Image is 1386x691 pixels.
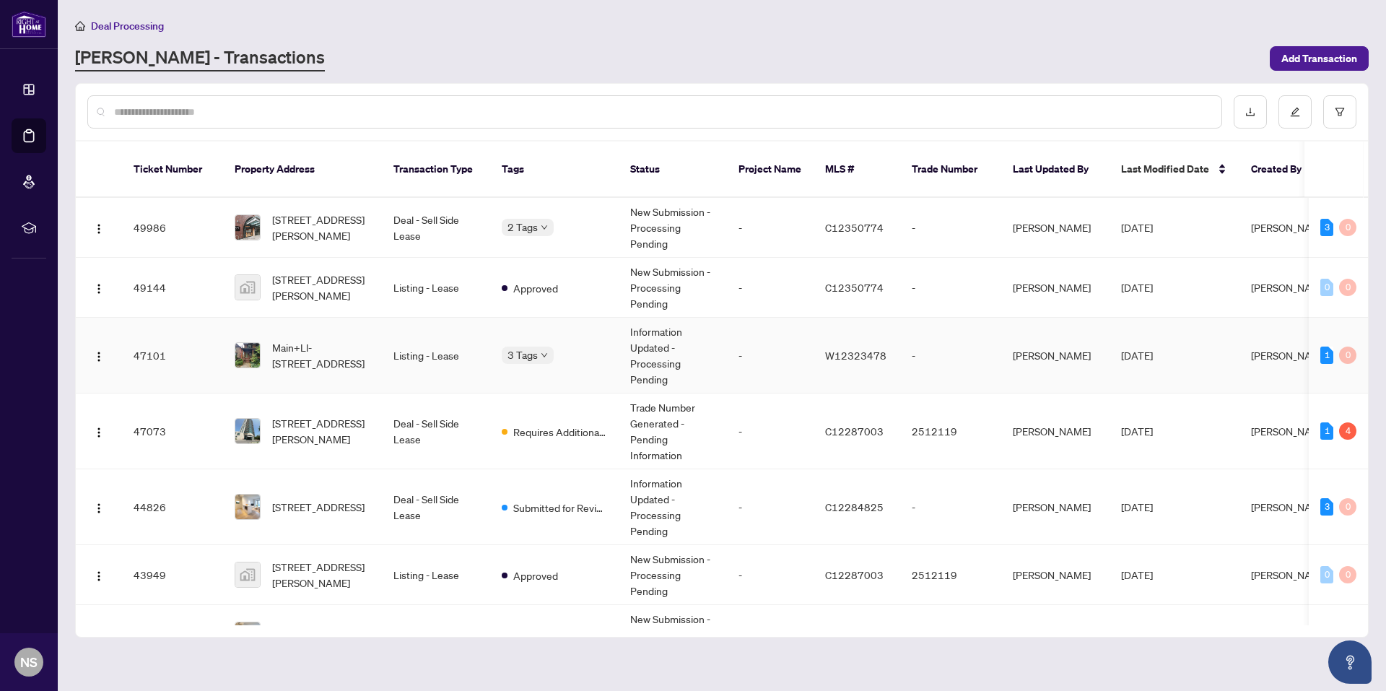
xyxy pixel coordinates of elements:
td: 47073 [122,394,223,469]
span: Last Modified Date [1121,161,1209,177]
div: 0 [1320,566,1333,583]
td: 49144 [122,258,223,318]
div: 0 [1339,347,1356,364]
img: thumbnail-img [235,343,260,368]
span: [STREET_ADDRESS][PERSON_NAME] [272,415,370,447]
th: Transaction Type [382,142,490,198]
button: Logo [87,344,110,367]
button: Logo [87,495,110,518]
span: C12350774 [825,221,884,234]
span: 2 Tags [507,219,538,235]
th: Last Modified Date [1110,142,1239,198]
div: 3 [1320,498,1333,516]
span: Requires Additional Docs [513,424,607,440]
td: Deal - Sell Side Lease [382,469,490,545]
button: edit [1278,95,1312,129]
span: home [75,21,85,31]
td: - [727,198,814,258]
td: - [727,258,814,318]
td: New Submission - Processing Pending [619,258,727,318]
div: 0 [1339,279,1356,296]
img: thumbnail-img [235,562,260,587]
th: Property Address [223,142,382,198]
td: Listing - Lease [382,545,490,605]
span: C12287003 [825,568,884,581]
span: C12350774 [825,281,884,294]
span: down [541,224,548,231]
td: 43949 [122,545,223,605]
td: [PERSON_NAME] [1001,605,1110,665]
td: - [900,605,1001,665]
td: Deal - Sell Side Lease [382,198,490,258]
td: - [727,469,814,545]
img: Logo [93,223,105,235]
div: 1 [1320,347,1333,364]
span: W12323478 [825,349,886,362]
span: edit [1290,107,1300,117]
td: Listing - Lease [382,258,490,318]
div: 1 [1320,422,1333,440]
span: down [541,352,548,359]
span: filter [1335,107,1345,117]
div: 0 [1339,566,1356,583]
th: Status [619,142,727,198]
th: Project Name [727,142,814,198]
span: [DATE] [1121,281,1153,294]
img: Logo [93,351,105,362]
span: [PERSON_NAME] [1251,500,1329,513]
img: Logo [93,503,105,514]
td: [PERSON_NAME] [1001,394,1110,469]
td: New Submission - Processing Pending [619,605,727,665]
td: [PERSON_NAME] [1001,545,1110,605]
td: - [900,318,1001,394]
span: [STREET_ADDRESS] [272,499,365,515]
button: Logo [87,420,110,443]
span: Submitted for Review [513,500,607,516]
div: 4 [1339,422,1356,440]
td: Information Updated - Processing Pending [619,469,727,545]
td: - [727,605,814,665]
span: [STREET_ADDRESS][PERSON_NAME] [272,212,370,243]
td: Listing - Lease [382,605,490,665]
span: Deal Processing [91,19,164,32]
img: thumbnail-img [235,215,260,240]
td: [PERSON_NAME] [1001,198,1110,258]
td: Information Updated - Processing Pending [619,318,727,394]
span: [DATE] [1121,425,1153,438]
th: Tags [490,142,619,198]
img: thumbnail-img [235,622,260,647]
th: MLS # [814,142,900,198]
td: New Submission - Processing Pending [619,545,727,605]
button: Logo [87,216,110,239]
td: Trade Number Generated - Pending Information [619,394,727,469]
td: - [727,545,814,605]
span: download [1245,107,1255,117]
td: Listing - Lease [382,318,490,394]
td: 43942 [122,605,223,665]
span: Approved [513,568,558,583]
button: Add Transaction [1270,46,1369,71]
th: Ticket Number [122,142,223,198]
span: Add Transaction [1281,47,1357,70]
img: Logo [93,427,105,438]
td: [PERSON_NAME] [1001,258,1110,318]
span: C12284825 [825,500,884,513]
td: Deal - Sell Side Lease [382,394,490,469]
span: [DATE] [1121,221,1153,234]
td: 44826 [122,469,223,545]
div: 0 [1339,498,1356,516]
span: [DATE] [1121,568,1153,581]
button: download [1234,95,1267,129]
span: [PERSON_NAME] [1251,349,1329,362]
span: [STREET_ADDRESS][PERSON_NAME] [272,271,370,303]
img: thumbnail-img [235,419,260,443]
div: 0 [1320,279,1333,296]
img: logo [12,11,46,38]
td: - [727,318,814,394]
td: [PERSON_NAME] [1001,318,1110,394]
td: 2512119 [900,394,1001,469]
span: [PERSON_NAME] [1251,281,1329,294]
a: [PERSON_NAME] - Transactions [75,45,325,71]
button: Logo [87,276,110,299]
img: Logo [93,570,105,582]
